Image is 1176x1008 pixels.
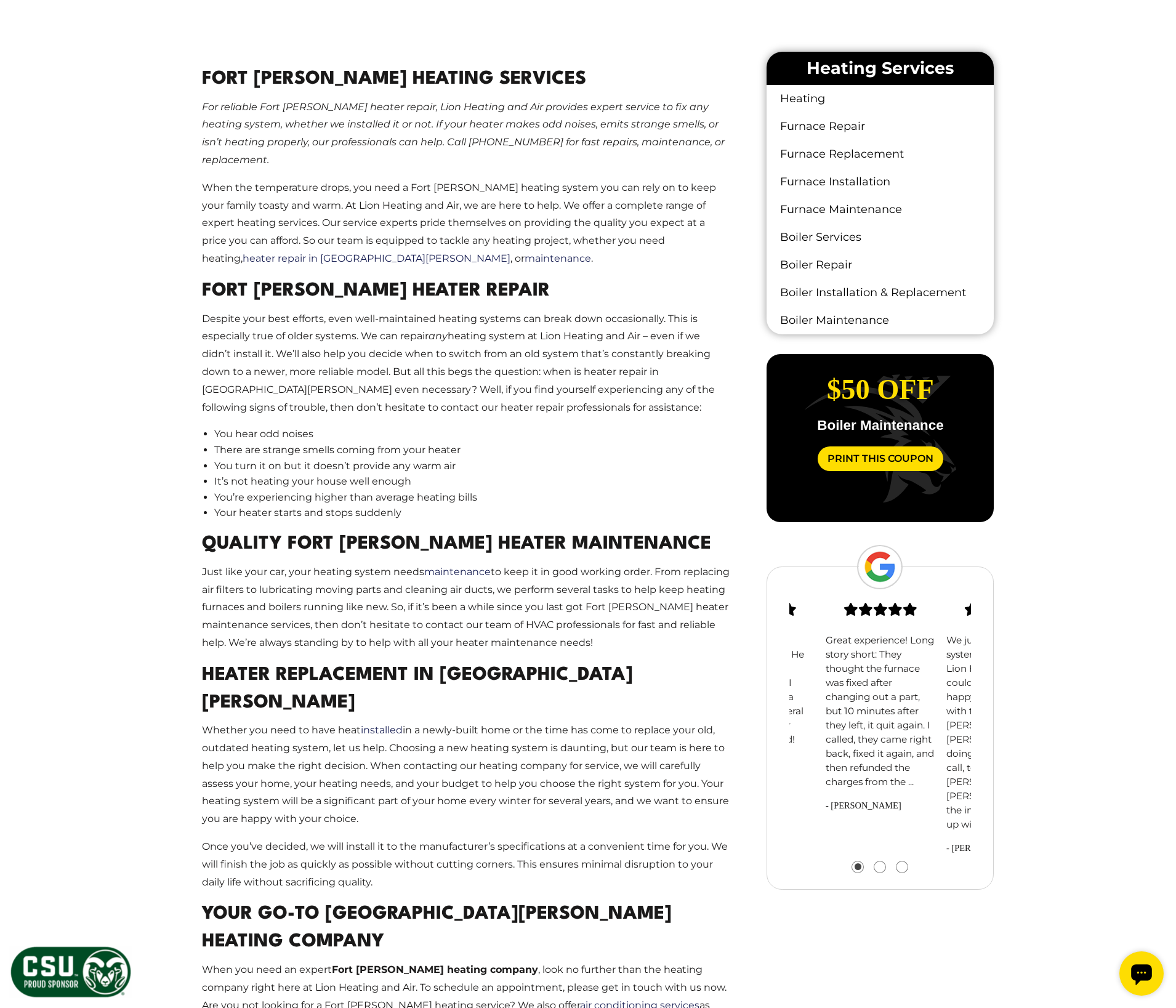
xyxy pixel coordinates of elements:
span: - [PERSON_NAME] [826,799,935,813]
a: Boiler Maintenance [767,307,994,334]
p: Once you’ve decided, we will install it to the manufacturer’s specifications at a convenient time... [202,838,731,891]
p: Great experience! Long story short: They thought the furnace was fixed after changing out a part,... [826,634,935,789]
p: When the temperature drops, you need a Fort [PERSON_NAME] heating system you can rely on to keep ... [202,179,731,268]
li: You turn it on but it doesn’t provide any warm air [214,458,731,474]
div: slide 1 (centered) [820,578,941,813]
strong: Fort [PERSON_NAME] heating company [332,964,538,975]
img: Google Logo [857,545,903,589]
div: carousel [789,578,971,872]
h2: Heater Replacement in [GEOGRAPHIC_DATA][PERSON_NAME] [202,662,731,717]
div: slide 1 [767,354,994,491]
li: You’re experiencing higher than average heating bills [214,490,731,506]
li: There are strange smells coming from your heater [214,442,731,458]
p: We just had our HVAC system replaced by Lion Home Services, could not be more happy and satisfied... [946,634,1056,831]
h2: Fort [PERSON_NAME] Heater Repair [202,278,731,305]
em: any [429,330,448,342]
div: slide 2 [941,578,1061,855]
a: Boiler Services [767,224,994,251]
a: Boiler Installation & Replacement [767,279,994,307]
img: CSU Sponsor Badge [9,945,132,999]
a: maintenance [525,252,591,264]
li: You hear odd noises [214,426,731,442]
a: Furnace Repair [767,113,994,140]
span: - [PERSON_NAME] [946,842,1056,855]
a: Furnace Replacement [767,140,994,168]
a: maintenance [424,566,491,578]
a: Print This Coupon [818,446,943,471]
p: Boiler Maintenance [776,419,985,432]
p: Just like your car, your heating system needs to keep it in good working order. From replacing ai... [202,563,731,652]
h2: Quality Fort [PERSON_NAME] Heater Maintenance [202,531,731,558]
a: Heating [767,85,994,113]
li: It’s not heating your house well enough [214,474,731,490]
div: Open chat widget [5,5,49,49]
p: Despite your best efforts, even well-maintained heating systems can break down occasionally. This... [202,310,731,417]
li: Heating Services [767,52,994,85]
a: Furnace Maintenance [767,196,994,224]
p: Whether you need to have heat in a newly-built home or the time has come to replace your old, out... [202,722,731,828]
em: For reliable Fort [PERSON_NAME] heater repair, Lion Heating and Air provides expert service to fi... [202,101,725,166]
div: carousel [767,354,994,522]
span: $50 off [827,374,934,405]
a: Boiler Repair [767,251,994,279]
h2: Your Go-To [GEOGRAPHIC_DATA][PERSON_NAME] Heating Company [202,901,731,956]
a: installed [361,724,403,736]
a: heater repair in [GEOGRAPHIC_DATA][PERSON_NAME] [243,252,510,264]
h2: Fort [PERSON_NAME] Heating Services [202,66,731,94]
a: Furnace Installation [767,168,994,196]
li: Your heater starts and stops suddenly [214,505,731,521]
